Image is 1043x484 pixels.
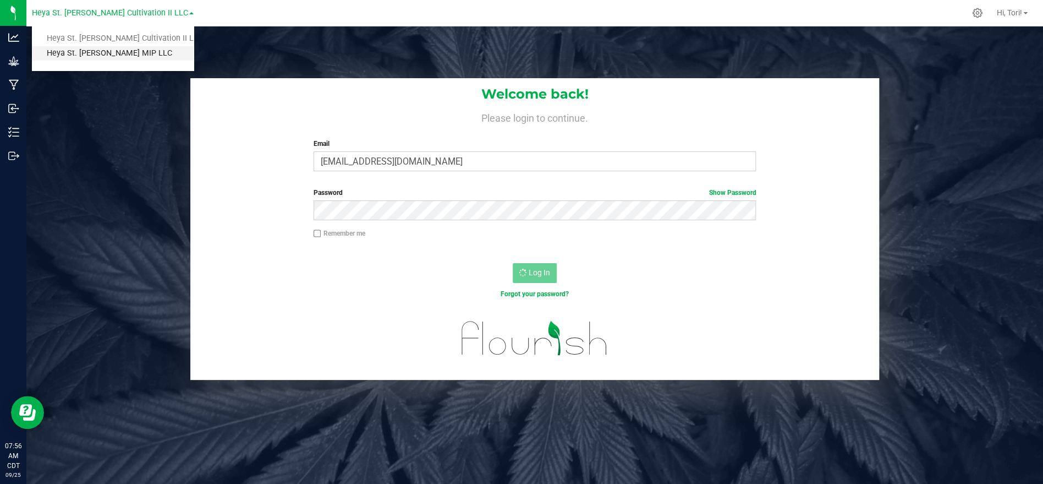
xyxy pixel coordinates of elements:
div: Manage settings [970,8,984,18]
h1: Welcome back! [190,87,879,101]
p: 07:56 AM CDT [5,441,21,471]
inline-svg: Inbound [8,103,19,114]
button: Log In [513,263,557,283]
inline-svg: Inventory [8,127,19,138]
span: Hi, Tori! [997,8,1022,17]
span: Heya St. [PERSON_NAME] Cultivation II LLC [32,8,188,18]
p: 09/25 [5,471,21,479]
a: Heya St. [PERSON_NAME] Cultivation II LLC [32,31,194,46]
a: Heya St. [PERSON_NAME] MIP LLC [32,46,194,61]
label: Email [314,139,756,149]
inline-svg: Outbound [8,150,19,161]
span: Log In [529,268,550,277]
img: flourish_logo.svg [448,311,621,366]
span: Password [314,189,343,197]
a: Forgot your password? [501,290,569,298]
iframe: Resource center [11,396,44,429]
inline-svg: Analytics [8,32,19,43]
inline-svg: Grow [8,56,19,67]
inline-svg: Manufacturing [8,79,19,90]
a: Show Password [709,189,756,197]
input: Remember me [314,230,321,237]
label: Remember me [314,229,365,238]
h4: Please login to continue. [190,110,879,123]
